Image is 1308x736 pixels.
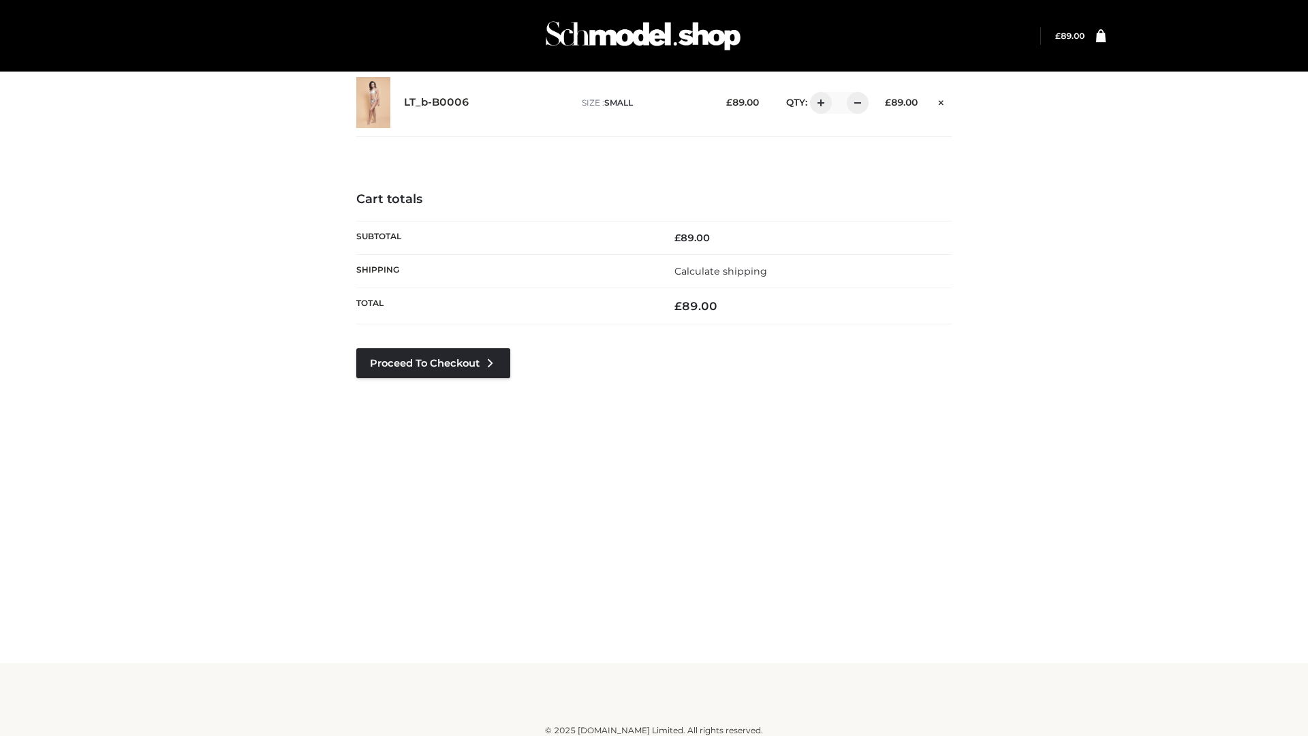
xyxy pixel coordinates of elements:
bdi: 89.00 [674,299,717,313]
span: £ [726,97,732,108]
a: Remove this item [931,92,952,110]
span: £ [674,232,681,244]
bdi: 89.00 [726,97,759,108]
span: £ [1055,31,1061,41]
bdi: 89.00 [885,97,918,108]
a: Calculate shipping [674,265,767,277]
span: £ [885,97,891,108]
p: size : [582,97,705,109]
th: Total [356,288,654,324]
img: Schmodel Admin 964 [541,9,745,63]
bdi: 89.00 [674,232,710,244]
span: £ [674,299,682,313]
h4: Cart totals [356,192,952,207]
th: Shipping [356,254,654,288]
th: Subtotal [356,221,654,254]
bdi: 89.00 [1055,31,1085,41]
img: LT_b-B0006 - SMALL [356,77,390,128]
div: QTY: [773,92,864,114]
a: LT_b-B0006 [404,96,469,109]
span: SMALL [604,97,633,108]
a: £89.00 [1055,31,1085,41]
a: Proceed to Checkout [356,348,510,378]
